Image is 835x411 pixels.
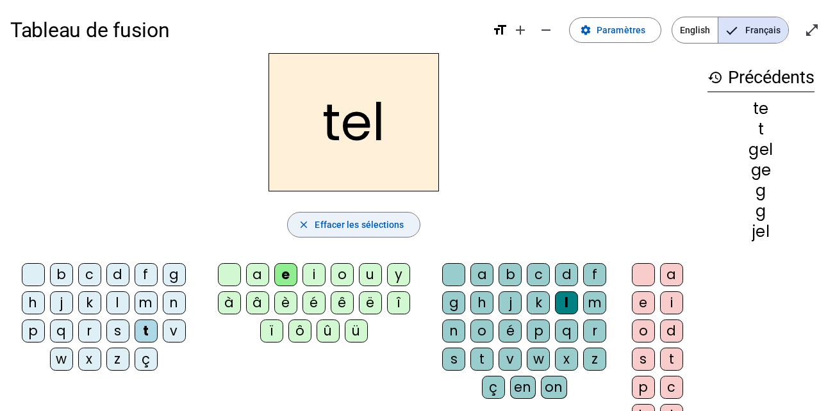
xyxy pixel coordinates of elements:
[470,319,493,342] div: o
[78,263,101,286] div: c
[499,263,522,286] div: b
[583,263,606,286] div: f
[583,319,606,342] div: r
[345,319,368,342] div: ü
[660,319,683,342] div: d
[317,319,340,342] div: û
[470,263,493,286] div: a
[50,263,73,286] div: b
[569,17,661,43] button: Paramètres
[660,263,683,286] div: a
[302,263,326,286] div: i
[387,291,410,314] div: î
[555,319,578,342] div: q
[50,319,73,342] div: q
[274,291,297,314] div: è
[50,348,73,371] div: w
[135,348,158,371] div: ç
[533,17,559,43] button: Diminuer la taille de la police
[672,17,718,43] span: English
[555,348,578,371] div: x
[269,53,439,191] h2: tel
[707,122,814,137] div: t
[499,319,522,342] div: é
[22,291,45,314] div: h
[660,348,683,371] div: t
[632,291,655,314] div: e
[106,348,129,371] div: z
[583,348,606,371] div: z
[799,17,825,43] button: Entrer en plein écran
[106,291,129,314] div: l
[527,263,550,286] div: c
[163,319,186,342] div: v
[163,263,186,286] div: g
[482,376,505,399] div: ç
[707,63,814,92] h3: Précédents
[555,263,578,286] div: d
[315,217,404,232] span: Effacer les sélections
[707,142,814,157] div: gel
[260,319,283,342] div: ï
[597,22,645,38] span: Paramètres
[218,291,241,314] div: à
[387,263,410,286] div: y
[442,348,465,371] div: s
[163,291,186,314] div: n
[135,263,158,286] div: f
[707,101,814,117] div: te
[632,376,655,399] div: p
[470,291,493,314] div: h
[707,224,814,239] div: jel
[510,376,536,399] div: en
[359,291,382,314] div: ë
[499,291,522,314] div: j
[331,263,354,286] div: o
[804,22,820,38] mat-icon: open_in_full
[508,17,533,43] button: Augmenter la taille de la police
[470,348,493,371] div: t
[660,291,683,314] div: i
[298,219,310,230] mat-icon: close
[78,319,101,342] div: r
[10,10,482,51] h1: Tableau de fusion
[288,319,311,342] div: ô
[106,263,129,286] div: d
[78,291,101,314] div: k
[672,17,789,44] mat-button-toggle-group: Language selection
[106,319,129,342] div: s
[527,319,550,342] div: p
[718,17,788,43] span: Français
[78,348,101,371] div: x
[707,183,814,198] div: g
[513,22,528,38] mat-icon: add
[583,291,606,314] div: m
[246,291,269,314] div: â
[527,348,550,371] div: w
[359,263,382,286] div: u
[527,291,550,314] div: k
[442,319,465,342] div: n
[541,376,567,399] div: on
[707,70,723,85] mat-icon: history
[442,291,465,314] div: g
[499,348,522,371] div: v
[302,291,326,314] div: é
[135,319,158,342] div: t
[135,291,158,314] div: m
[246,263,269,286] div: a
[22,319,45,342] div: p
[287,212,420,238] button: Effacer les sélections
[632,319,655,342] div: o
[50,291,73,314] div: j
[660,376,683,399] div: c
[274,263,297,286] div: e
[331,291,354,314] div: ê
[707,163,814,178] div: ge
[538,22,554,38] mat-icon: remove
[632,348,655,371] div: s
[580,24,591,36] mat-icon: settings
[707,204,814,219] div: g
[555,291,578,314] div: l
[492,22,508,38] mat-icon: format_size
